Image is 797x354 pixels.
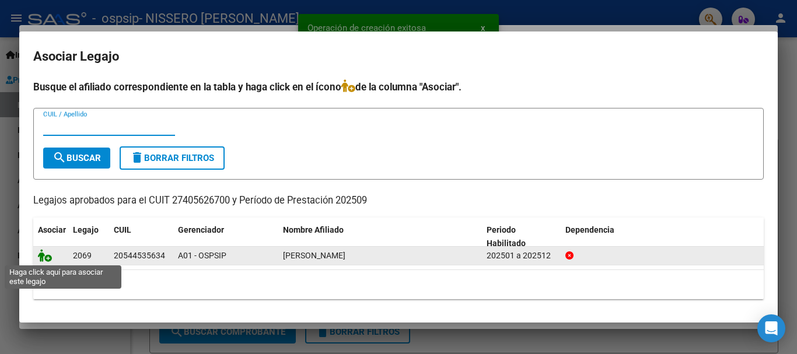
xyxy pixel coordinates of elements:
[33,194,764,208] p: Legajos aprobados para el CUIT 27405626700 y Período de Prestación 202509
[114,225,131,234] span: CUIL
[178,225,224,234] span: Gerenciador
[109,218,173,256] datatable-header-cell: CUIL
[114,249,165,262] div: 20544535634
[43,148,110,169] button: Buscar
[68,218,109,256] datatable-header-cell: Legajo
[283,251,345,260] span: YANAC GUARDAMINO BRUNO CESAR
[38,225,66,234] span: Asociar
[561,218,764,256] datatable-header-cell: Dependencia
[53,150,67,164] mat-icon: search
[757,314,785,342] div: Open Intercom Messenger
[33,45,764,68] h2: Asociar Legajo
[173,218,278,256] datatable-header-cell: Gerenciador
[130,150,144,164] mat-icon: delete
[33,218,68,256] datatable-header-cell: Asociar
[565,225,614,234] span: Dependencia
[487,225,526,248] span: Periodo Habilitado
[278,218,482,256] datatable-header-cell: Nombre Afiliado
[73,225,99,234] span: Legajo
[120,146,225,170] button: Borrar Filtros
[33,79,764,94] h4: Busque el afiliado correspondiente en la tabla y haga click en el ícono de la columna "Asociar".
[482,218,561,256] datatable-header-cell: Periodo Habilitado
[73,251,92,260] span: 2069
[178,251,226,260] span: A01 - OSPSIP
[130,153,214,163] span: Borrar Filtros
[33,270,764,299] div: 1 registros
[283,225,344,234] span: Nombre Afiliado
[53,153,101,163] span: Buscar
[487,249,556,262] div: 202501 a 202512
